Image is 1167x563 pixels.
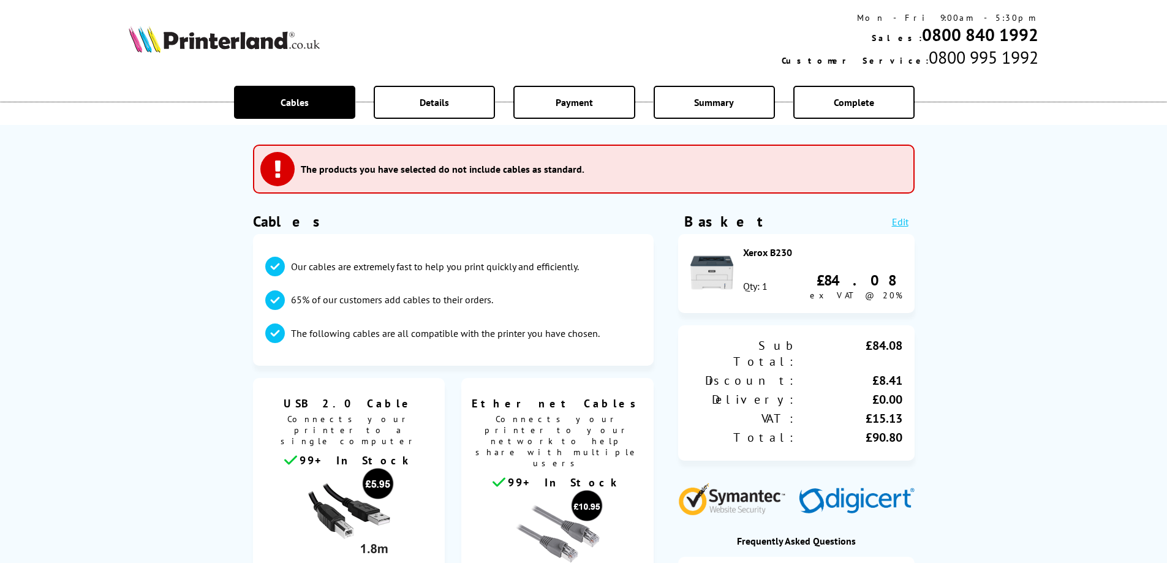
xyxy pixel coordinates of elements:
span: Summary [694,96,734,108]
div: £15.13 [796,410,902,426]
div: £84.08 [796,338,902,369]
span: 99+ In Stock [508,475,622,489]
div: Discount: [690,372,796,388]
span: Ethernet Cables [470,396,644,410]
span: 99+ In Stock [300,453,414,467]
div: Sub Total: [690,338,796,369]
div: Mon - Fri 9:00am - 5:30pm [782,12,1038,23]
div: £90.80 [796,429,902,445]
div: Delivery: [690,391,796,407]
a: Edit [892,216,908,228]
p: The following cables are all compatible with the printer you have chosen. [291,327,600,340]
h1: Cables [253,212,654,231]
span: Complete [834,96,874,108]
a: 0800 840 1992 [922,23,1038,46]
img: Xerox B230 [690,251,733,294]
div: £0.00 [796,391,902,407]
h3: The products you have selected do not include cables as standard. [301,163,584,175]
img: Printerland Logo [129,26,320,53]
span: Customer Service: [782,55,929,66]
span: Cables [281,96,309,108]
div: Frequently Asked Questions [678,535,915,547]
div: Xerox B230 [743,246,902,259]
div: Basket [684,212,764,231]
img: Symantec Website Security [678,480,794,515]
div: Total: [690,429,796,445]
div: £8.41 [796,372,902,388]
p: Our cables are extremely fast to help you print quickly and efficiently. [291,260,579,273]
div: VAT: [690,410,796,426]
img: Digicert [799,488,915,515]
span: Sales: [872,32,922,43]
span: USB 2.0 Cable [262,396,436,410]
span: Details [420,96,449,108]
span: Connects your printer to your network to help share with multiple users [467,410,648,475]
div: Qty: 1 [743,280,768,292]
span: Connects your printer to a single computer [259,410,439,453]
div: £84.08 [810,271,902,290]
span: ex VAT @ 20% [810,290,902,301]
p: 65% of our customers add cables to their orders. [291,293,493,306]
span: 0800 995 1992 [929,46,1038,69]
span: Payment [556,96,593,108]
img: usb cable [303,467,395,559]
